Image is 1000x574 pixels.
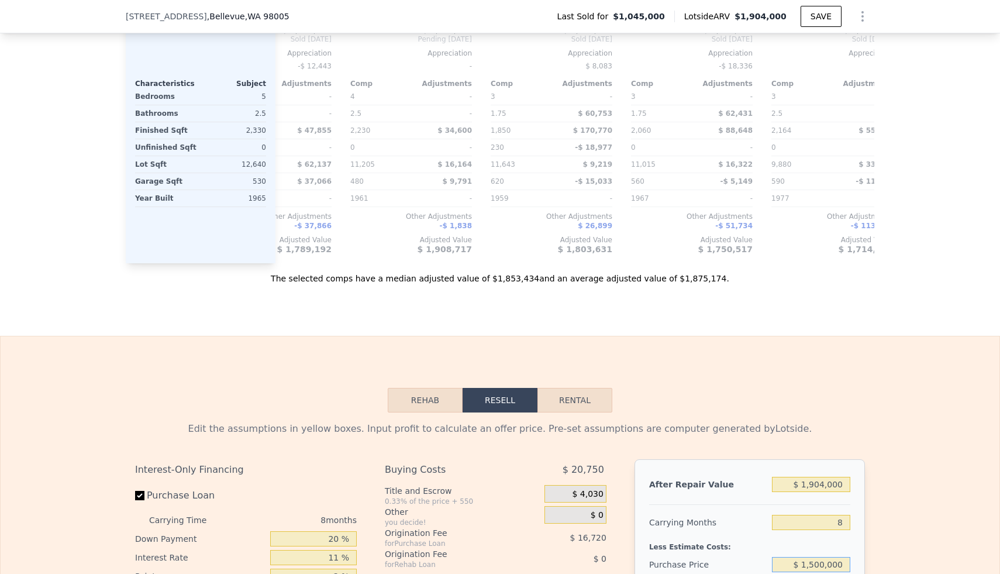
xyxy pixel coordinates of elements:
div: Bedrooms [135,88,198,105]
div: 12,640 [203,156,266,173]
span: 0 [771,143,776,152]
div: Adjustments [551,79,612,88]
input: Purchase Loan [135,491,144,500]
span: 1,850 [491,126,511,135]
span: $ 9,219 [583,160,612,169]
span: $ 62,137 [297,160,332,169]
span: -$ 37,866 [294,222,332,230]
span: $ 55,989 [858,126,893,135]
div: Other [385,506,540,518]
span: $ 16,164 [437,160,472,169]
div: Characteristics [135,79,201,88]
div: Adjustments [411,79,472,88]
span: $ 8,083 [585,62,612,70]
div: Edit the assumptions in yellow boxes. Input profit to calculate an offer price. Pre-set assumptio... [135,422,865,436]
div: 8 months [230,511,357,530]
div: 1965 [203,190,266,207]
span: -$ 18,336 [719,62,753,70]
span: $ 88,648 [718,126,753,135]
span: $ 34,600 [437,126,472,135]
span: $ 1,750,517 [698,245,753,254]
div: 2,330 [203,122,266,139]
div: Comp [631,79,692,88]
div: 0.33% of the price + 550 [385,497,540,506]
div: Appreciation [631,49,753,58]
span: , WA 98005 [245,12,289,21]
div: Comp [350,79,411,88]
div: Lot Sqft [135,156,198,173]
span: 3 [771,92,776,101]
span: 230 [491,143,504,152]
div: - [554,190,612,207]
button: Rehab [388,388,463,413]
span: 2,230 [350,126,370,135]
div: for Rehab Loan [385,560,515,569]
div: Origination Fee [385,548,515,560]
div: 1961 [350,190,409,207]
div: Carrying Months [649,512,767,533]
div: Year Built [135,190,198,207]
span: $ 1,803,631 [558,245,612,254]
div: - [413,139,472,156]
div: - [273,190,332,207]
span: 2,060 [631,126,651,135]
span: 0 [350,143,355,152]
div: Adjusted Value [350,235,472,245]
div: 2.5 [203,105,266,122]
div: 1.75 [631,105,689,122]
span: $ 60,753 [578,109,612,118]
span: 4 [350,92,355,101]
span: 11,643 [491,160,515,169]
span: 560 [631,177,644,185]
span: $ 9,791 [443,177,472,185]
div: 2.5 [771,105,830,122]
div: you decide! [385,518,540,527]
div: 0 [203,139,266,156]
span: -$ 5,149 [720,177,753,185]
div: Other Adjustments [771,212,893,221]
span: $ 4,030 [572,489,603,500]
div: 1977 [771,190,830,207]
div: - [771,58,893,74]
div: Other Adjustments [350,212,472,221]
span: 590 [771,177,785,185]
div: After Repair Value [649,474,767,495]
span: 11,205 [350,160,375,169]
div: 1967 [631,190,689,207]
div: Less Estimate Costs: [649,533,850,554]
span: -$ 12,443 [298,62,332,70]
span: $ 33,352 [858,160,893,169]
span: -$ 18,977 [575,143,612,152]
span: 11,015 [631,160,656,169]
span: $ 1,908,717 [418,245,472,254]
div: Title and Escrow [385,485,540,497]
div: Unfinished Sqft [135,139,198,156]
div: Adjusted Value [491,235,612,245]
span: [STREET_ADDRESS] [126,11,207,22]
div: The selected comps have a median adjusted value of $1,853,434 and an average adjusted value of $1... [126,263,874,284]
div: Down Payment [135,530,265,548]
div: - [835,105,893,122]
div: Bathrooms [135,105,198,122]
div: 1.75 [491,105,549,122]
span: 2,164 [771,126,791,135]
div: 5 [203,88,266,105]
div: - [350,58,472,74]
span: $ 37,066 [297,177,332,185]
button: Rental [537,388,612,413]
div: Interest Rate [135,548,265,567]
div: Comp [491,79,551,88]
div: - [835,190,893,207]
span: Pending [DATE] [350,35,472,44]
div: for Purchase Loan [385,539,515,548]
div: Other Adjustments [631,212,753,221]
span: Sold [DATE] [491,35,612,44]
div: Interest-Only Financing [135,459,357,480]
div: Adjustments [271,79,332,88]
div: - [413,105,472,122]
span: Sold [DATE] [631,35,753,44]
div: - [413,88,472,105]
span: Last Sold for [557,11,613,22]
div: Appreciation [491,49,612,58]
div: - [835,139,893,156]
